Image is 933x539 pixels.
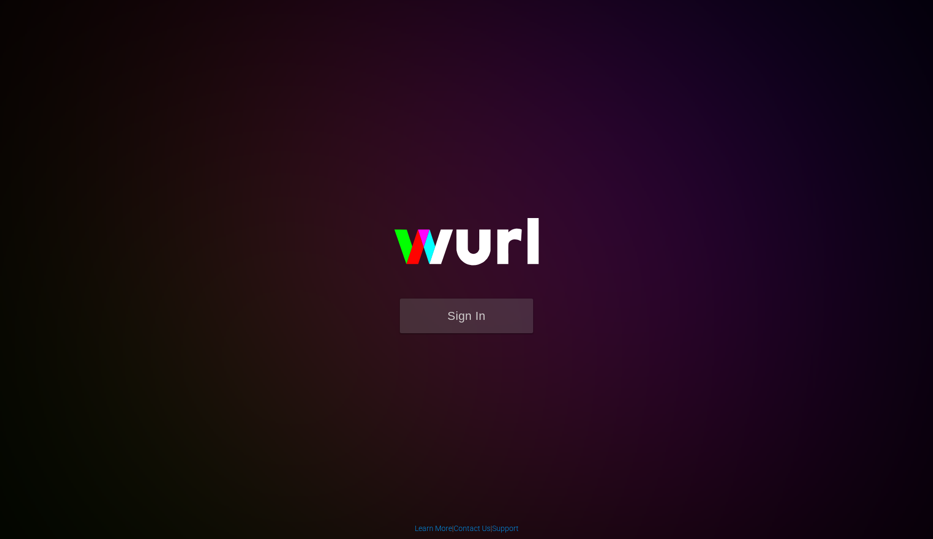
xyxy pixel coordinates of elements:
div: | | [415,523,519,534]
img: wurl-logo-on-black-223613ac3d8ba8fe6dc639794a292ebdb59501304c7dfd60c99c58986ef67473.svg [360,195,573,299]
a: Contact Us [454,524,490,533]
button: Sign In [400,299,533,333]
a: Support [492,524,519,533]
a: Learn More [415,524,452,533]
